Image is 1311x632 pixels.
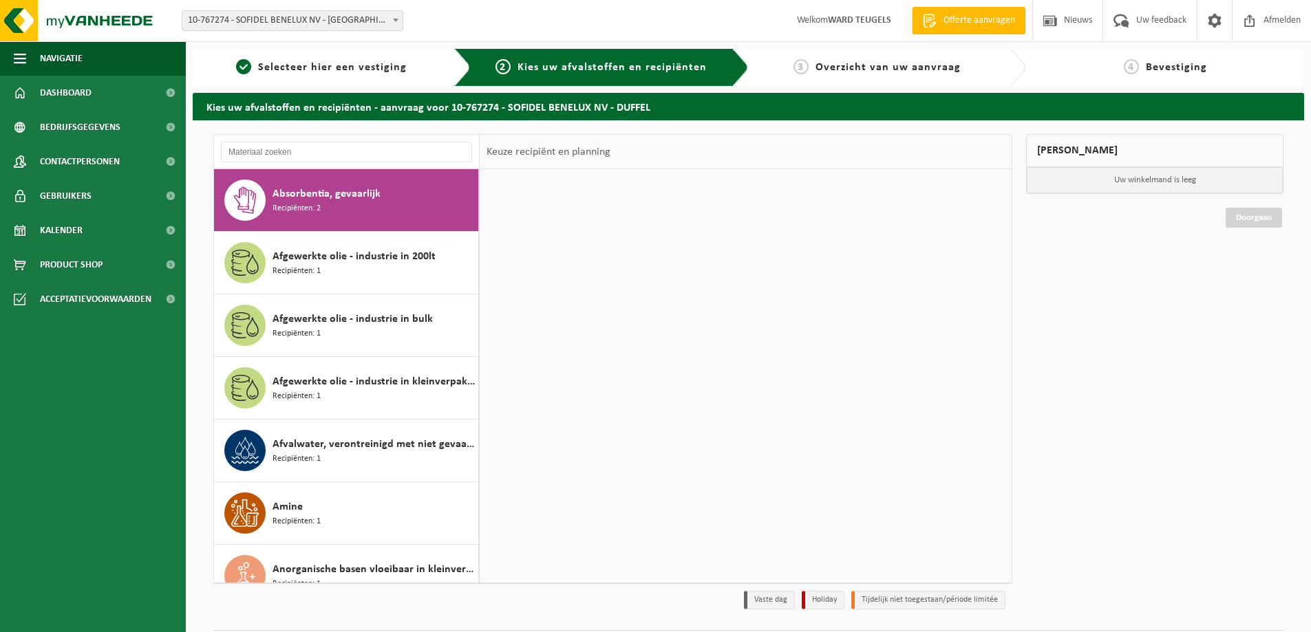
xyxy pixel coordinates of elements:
span: Afgewerkte olie - industrie in kleinverpakking [273,373,475,390]
span: Acceptatievoorwaarden [40,282,151,316]
span: Recipiënten: 1 [273,327,321,340]
span: Afgewerkte olie - industrie in 200lt [273,248,436,265]
span: Dashboard [40,76,92,110]
p: Uw winkelmand is leeg [1027,167,1283,193]
span: Contactpersonen [40,144,120,179]
button: Absorbentia, gevaarlijk Recipiënten: 2 [214,169,479,232]
span: 3 [793,59,809,74]
span: Afvalwater, verontreinigd met niet gevaarlijke producten [273,436,475,453]
span: Afgewerkte olie - industrie in bulk [273,311,433,327]
button: Afgewerkte olie - industrie in kleinverpakking Recipiënten: 1 [214,357,479,419]
span: Amine [273,499,303,515]
a: Doorgaan [1226,208,1282,228]
span: Gebruikers [40,179,92,213]
input: Materiaal zoeken [221,142,472,162]
li: Tijdelijk niet toegestaan/période limitée [851,591,1005,609]
div: Keuze recipiënt en planning [480,135,617,169]
span: 1 [236,59,251,74]
span: Recipiënten: 2 [273,202,321,215]
span: Bevestiging [1146,62,1207,73]
li: Vaste dag [744,591,795,609]
span: Recipiënten: 1 [273,390,321,403]
span: 10-767274 - SOFIDEL BENELUX NV - DUFFEL [182,10,403,31]
span: Absorbentia, gevaarlijk [273,186,381,202]
span: Product Shop [40,248,103,282]
button: Afvalwater, verontreinigd met niet gevaarlijke producten Recipiënten: 1 [214,419,479,482]
span: Offerte aanvragen [940,14,1019,28]
button: Afgewerkte olie - industrie in bulk Recipiënten: 1 [214,294,479,357]
span: 10-767274 - SOFIDEL BENELUX NV - DUFFEL [182,11,403,30]
a: Offerte aanvragen [912,7,1025,34]
span: 2 [495,59,511,74]
strong: WARD TEUGELS [828,15,891,25]
span: Recipiënten: 1 [273,265,321,278]
span: Selecteer hier een vestiging [258,62,407,73]
span: Recipiënten: 1 [273,578,321,591]
div: [PERSON_NAME] [1026,134,1283,167]
span: Kalender [40,213,83,248]
a: 1Selecteer hier een vestiging [200,59,443,76]
button: Amine Recipiënten: 1 [214,482,479,545]
li: Holiday [802,591,844,609]
span: Anorganische basen vloeibaar in kleinverpakking [273,561,475,578]
button: Afgewerkte olie - industrie in 200lt Recipiënten: 1 [214,232,479,294]
span: 4 [1124,59,1139,74]
span: Recipiënten: 1 [273,515,321,528]
button: Anorganische basen vloeibaar in kleinverpakking Recipiënten: 1 [214,545,479,607]
span: Overzicht van uw aanvraag [816,62,961,73]
span: Recipiënten: 1 [273,453,321,466]
span: Bedrijfsgegevens [40,110,120,144]
h2: Kies uw afvalstoffen en recipiënten - aanvraag voor 10-767274 - SOFIDEL BENELUX NV - DUFFEL [193,93,1304,120]
span: Navigatie [40,41,83,76]
span: Kies uw afvalstoffen en recipiënten [518,62,707,73]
